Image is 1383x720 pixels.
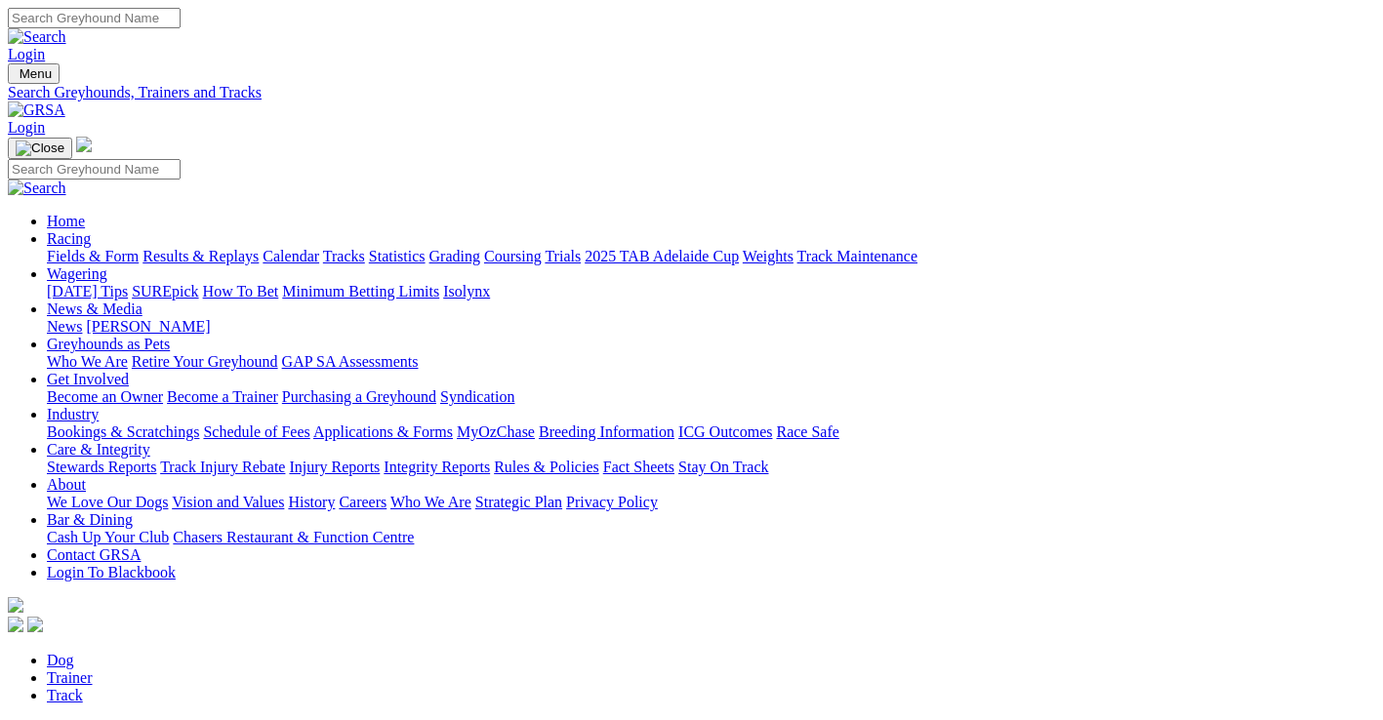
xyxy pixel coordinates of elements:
[47,564,176,580] a: Login To Blackbook
[313,423,453,440] a: Applications & Forms
[539,423,674,440] a: Breeding Information
[429,248,480,264] a: Grading
[323,248,365,264] a: Tracks
[167,388,278,405] a: Become a Trainer
[47,511,133,528] a: Bar & Dining
[47,248,139,264] a: Fields & Form
[8,8,181,28] input: Search
[47,494,168,510] a: We Love Our Dogs
[8,597,23,613] img: logo-grsa-white.png
[8,46,45,62] a: Login
[47,318,82,335] a: News
[8,138,72,159] button: Toggle navigation
[8,63,60,84] button: Toggle navigation
[282,388,436,405] a: Purchasing a Greyhound
[173,529,414,545] a: Chasers Restaurant & Function Centre
[282,283,439,300] a: Minimum Betting Limits
[27,617,43,632] img: twitter.svg
[47,441,150,458] a: Care & Integrity
[440,388,514,405] a: Syndication
[47,423,199,440] a: Bookings & Scratchings
[203,283,279,300] a: How To Bet
[47,529,1375,546] div: Bar & Dining
[566,494,658,510] a: Privacy Policy
[8,84,1375,101] a: Search Greyhounds, Trainers and Tracks
[47,529,169,545] a: Cash Up Your Club
[47,283,1375,300] div: Wagering
[132,283,198,300] a: SUREpick
[797,248,917,264] a: Track Maintenance
[47,669,93,686] a: Trainer
[743,248,793,264] a: Weights
[47,388,1375,406] div: Get Involved
[678,423,772,440] a: ICG Outcomes
[47,353,128,370] a: Who We Are
[494,459,599,475] a: Rules & Policies
[172,494,284,510] a: Vision and Values
[47,300,142,317] a: News & Media
[443,283,490,300] a: Isolynx
[47,476,86,493] a: About
[282,353,419,370] a: GAP SA Assessments
[484,248,542,264] a: Coursing
[86,318,210,335] a: [PERSON_NAME]
[47,336,170,352] a: Greyhounds as Pets
[47,459,156,475] a: Stewards Reports
[289,459,380,475] a: Injury Reports
[8,28,66,46] img: Search
[390,494,471,510] a: Who We Are
[8,180,66,197] img: Search
[8,617,23,632] img: facebook.svg
[20,66,52,81] span: Menu
[132,353,278,370] a: Retire Your Greyhound
[47,546,141,563] a: Contact GRSA
[76,137,92,152] img: logo-grsa-white.png
[603,459,674,475] a: Fact Sheets
[8,101,65,119] img: GRSA
[475,494,562,510] a: Strategic Plan
[369,248,426,264] a: Statistics
[47,265,107,282] a: Wagering
[47,652,74,668] a: Dog
[142,248,259,264] a: Results & Replays
[545,248,581,264] a: Trials
[47,388,163,405] a: Become an Owner
[288,494,335,510] a: History
[263,248,319,264] a: Calendar
[47,353,1375,371] div: Greyhounds as Pets
[47,687,83,703] a: Track
[47,318,1375,336] div: News & Media
[776,423,838,440] a: Race Safe
[339,494,386,510] a: Careers
[457,423,535,440] a: MyOzChase
[16,140,64,156] img: Close
[47,213,85,229] a: Home
[160,459,285,475] a: Track Injury Rebate
[47,494,1375,511] div: About
[47,459,1375,476] div: Care & Integrity
[585,248,739,264] a: 2025 TAB Adelaide Cup
[47,371,129,387] a: Get Involved
[8,159,181,180] input: Search
[47,283,128,300] a: [DATE] Tips
[47,423,1375,441] div: Industry
[8,119,45,136] a: Login
[47,248,1375,265] div: Racing
[384,459,490,475] a: Integrity Reports
[678,459,768,475] a: Stay On Track
[203,423,309,440] a: Schedule of Fees
[47,406,99,422] a: Industry
[47,230,91,247] a: Racing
